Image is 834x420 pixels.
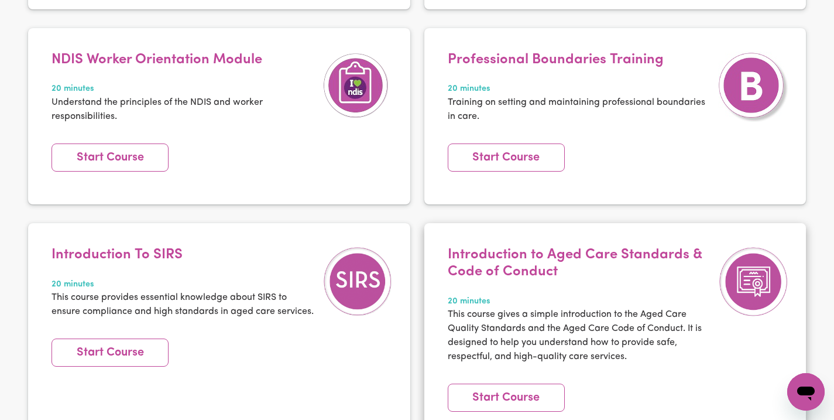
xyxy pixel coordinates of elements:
span: 20 minutes [52,278,317,291]
span: 20 minutes [52,83,317,95]
p: Understand the principles of the NDIS and worker responsibilities. [52,95,317,124]
h4: Introduction To SIRS [52,247,317,264]
h4: NDIS Worker Orientation Module [52,52,317,69]
h4: Introduction to Aged Care Standards & Code of Conduct [448,247,713,281]
a: Start Course [448,144,565,172]
span: 20 minutes [448,295,713,308]
h4: Professional Boundaries Training [448,52,713,69]
a: Start Course [52,144,169,172]
p: This course provides essential knowledge about SIRS to ensure compliance and high standards in ag... [52,291,317,319]
iframe: Button to launch messaging window [787,373,825,411]
span: 20 minutes [448,83,713,95]
p: This course gives a simple introduction to the Aged Care Quality Standards and the Aged Care Code... [448,308,713,364]
p: Training on setting and maintaining professional boundaries in care. [448,95,713,124]
a: Start Course [448,384,565,412]
a: Start Course [52,339,169,367]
